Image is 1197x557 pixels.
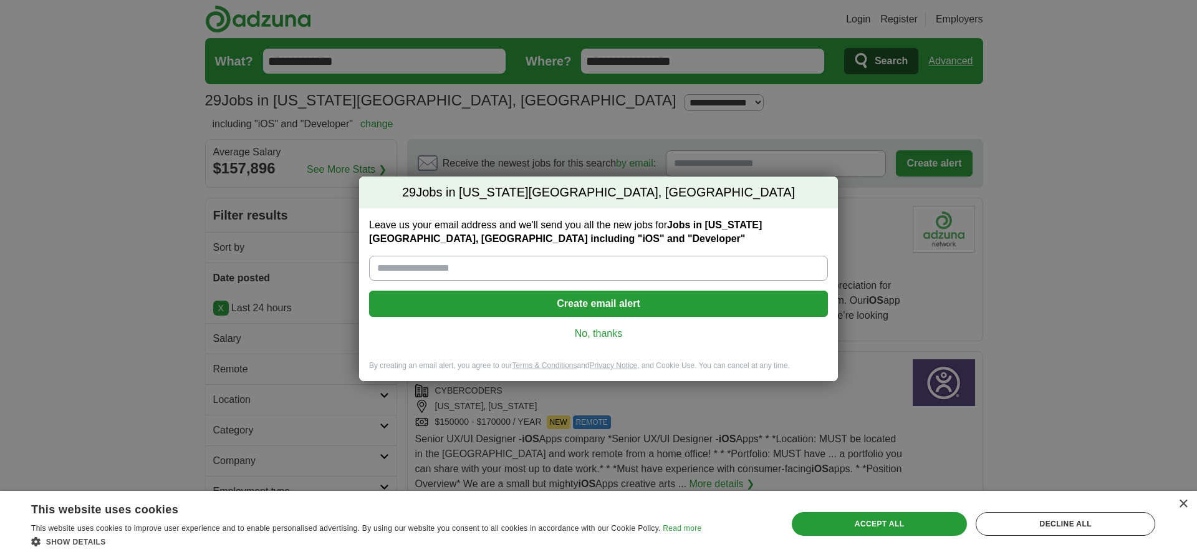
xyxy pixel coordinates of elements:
span: Show details [46,538,106,546]
label: Leave us your email address and we'll send you all the new jobs for [369,218,828,246]
a: Read more, opens a new window [663,524,701,533]
span: 29 [402,184,416,201]
a: Terms & Conditions [512,361,577,370]
div: Decline all [976,512,1155,536]
div: Accept all [792,512,968,536]
h2: Jobs in [US_STATE][GEOGRAPHIC_DATA], [GEOGRAPHIC_DATA] [359,177,838,209]
button: Create email alert [369,291,828,317]
span: This website uses cookies to improve user experience and to enable personalised advertising. By u... [31,524,661,533]
a: No, thanks [379,327,818,341]
div: Close [1178,500,1188,509]
div: This website uses cookies [31,498,670,517]
div: By creating an email alert, you agree to our and , and Cookie Use. You can cancel at any time. [359,361,838,381]
a: Privacy Notice [590,361,638,370]
div: Show details [31,535,701,548]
